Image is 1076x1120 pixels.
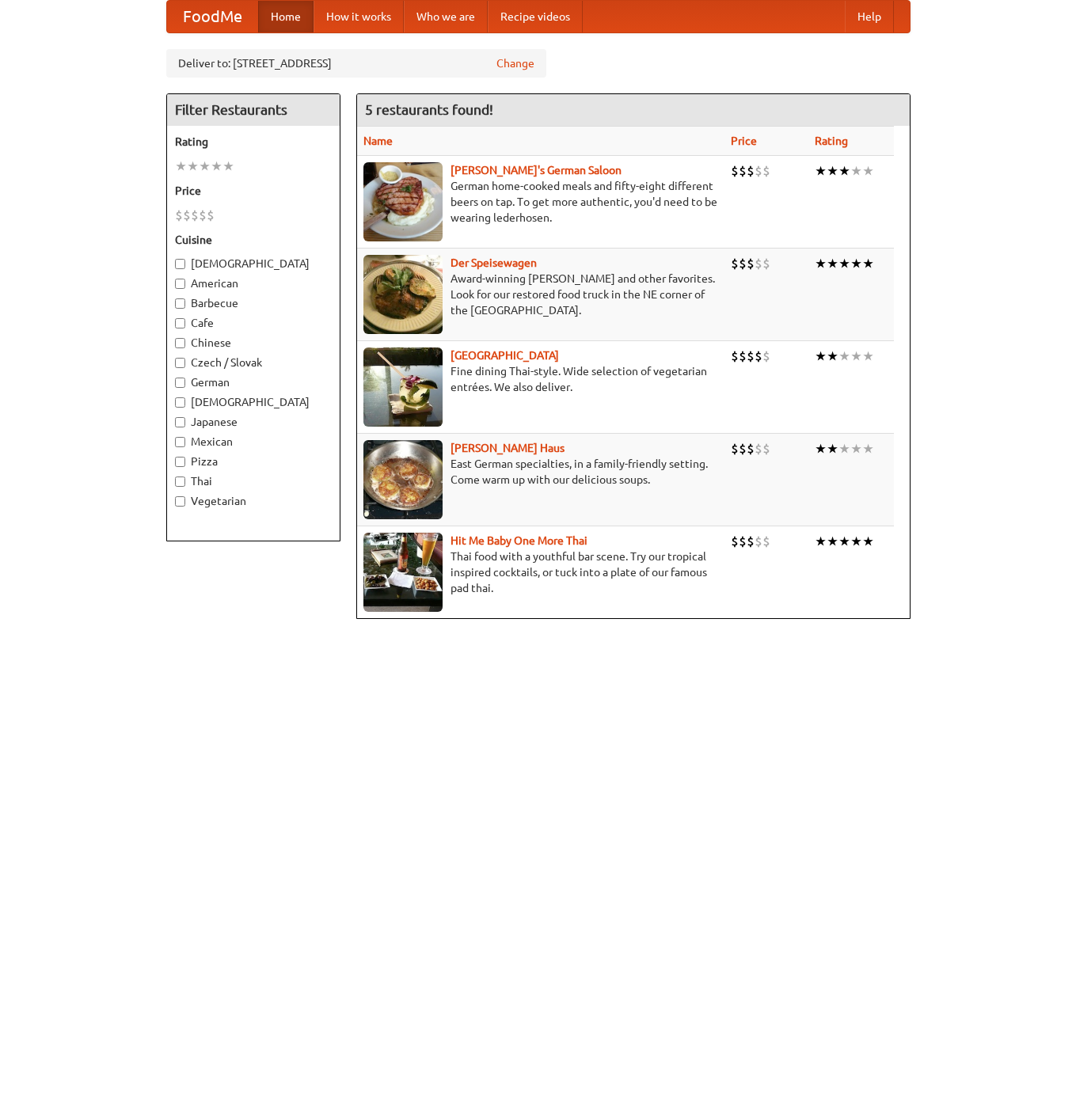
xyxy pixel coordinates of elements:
a: Name [363,135,393,147]
input: Thai [175,476,185,487]
label: Barbecue [175,295,332,311]
li: ★ [862,255,874,272]
li: $ [755,347,762,365]
input: Pizza [175,457,185,467]
li: $ [199,207,207,224]
img: babythai.jpg [363,533,443,612]
li: $ [755,255,762,272]
li: $ [731,440,739,457]
li: ★ [211,158,222,175]
a: Rating [815,135,848,147]
a: FoodMe [167,1,258,32]
a: Recipe videos [488,1,583,32]
a: Who we are [404,1,488,32]
a: Hit Me Baby One More Thai [451,534,587,547]
li: ★ [222,158,234,175]
li: $ [762,347,770,365]
label: Japanese [175,414,332,430]
h5: Cuisine [175,232,332,248]
li: $ [762,533,770,550]
p: Award-winning [PERSON_NAME] and other favorites. Look for our restored food truck in the NE corne... [363,271,718,318]
li: $ [747,347,755,365]
input: German [175,378,185,388]
li: ★ [862,533,874,550]
li: ★ [815,162,827,180]
h5: Price [175,183,332,199]
h5: Rating [175,134,332,150]
input: Czech / Slovak [175,358,185,368]
div: Deliver to: [STREET_ADDRESS] [166,49,546,78]
li: ★ [815,533,827,550]
li: $ [739,255,747,272]
li: $ [762,255,770,272]
label: American [175,275,332,291]
li: ★ [815,347,827,365]
li: $ [755,533,762,550]
li: $ [731,255,739,272]
li: ★ [838,347,850,365]
img: speisewagen.jpg [363,255,443,334]
a: [PERSON_NAME] Haus [451,442,565,454]
li: $ [762,440,770,457]
label: Mexican [175,434,332,450]
li: $ [739,440,747,457]
input: Chinese [175,338,185,348]
a: Change [496,55,534,71]
li: ★ [827,440,838,457]
a: Home [258,1,314,32]
li: ★ [199,158,211,175]
a: How it works [314,1,404,32]
a: [GEOGRAPHIC_DATA] [451,349,559,362]
label: Chinese [175,335,332,351]
li: ★ [827,255,838,272]
li: ★ [838,255,850,272]
li: $ [731,347,739,365]
input: Barbecue [175,298,185,309]
p: German home-cooked meals and fifty-eight different beers on tap. To get more authentic, you'd nee... [363,178,718,226]
li: $ [175,207,183,224]
a: [PERSON_NAME]'s German Saloon [451,164,622,177]
li: ★ [175,158,187,175]
li: $ [739,533,747,550]
li: $ [755,162,762,180]
li: ★ [850,533,862,550]
li: $ [191,207,199,224]
p: Fine dining Thai-style. Wide selection of vegetarian entrées. We also deliver. [363,363,718,395]
li: ★ [838,162,850,180]
img: esthers.jpg [363,162,443,241]
li: $ [747,162,755,180]
li: ★ [838,533,850,550]
a: Der Speisewagen [451,256,537,269]
a: Help [845,1,894,32]
li: $ [747,533,755,550]
li: ★ [850,347,862,365]
li: $ [731,162,739,180]
input: Japanese [175,417,185,427]
a: Price [731,135,757,147]
li: ★ [815,255,827,272]
ng-pluralize: 5 restaurants found! [365,102,493,117]
label: [DEMOGRAPHIC_DATA] [175,394,332,410]
input: Cafe [175,318,185,328]
img: kohlhaus.jpg [363,440,443,519]
li: ★ [827,347,838,365]
li: ★ [827,533,838,550]
input: American [175,279,185,289]
li: ★ [850,255,862,272]
li: $ [755,440,762,457]
li: $ [739,162,747,180]
li: ★ [815,440,827,457]
li: ★ [850,440,862,457]
p: Thai food with a youthful bar scene. Try our tropical inspired cocktails, or tuck into a plate of... [363,549,718,596]
input: [DEMOGRAPHIC_DATA] [175,259,185,269]
li: $ [739,347,747,365]
input: Vegetarian [175,496,185,507]
li: ★ [827,162,838,180]
li: ★ [862,162,874,180]
li: ★ [850,162,862,180]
